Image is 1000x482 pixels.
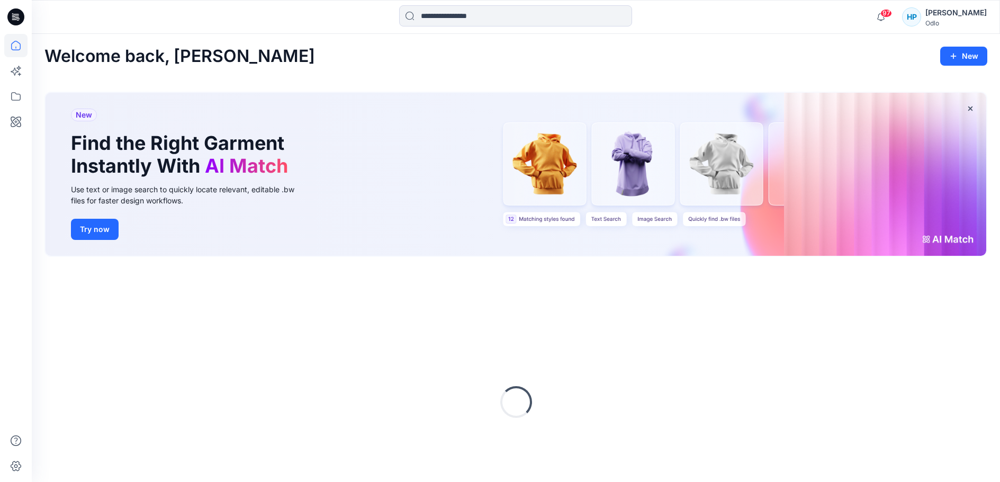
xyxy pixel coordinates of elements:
[940,47,987,66] button: New
[902,7,921,26] div: HP
[71,219,119,240] button: Try now
[925,19,987,27] div: Odlo
[71,184,309,206] div: Use text or image search to quickly locate relevant, editable .bw files for faster design workflows.
[205,154,288,177] span: AI Match
[44,47,315,66] h2: Welcome back, [PERSON_NAME]
[880,9,892,17] span: 97
[71,132,293,177] h1: Find the Right Garment Instantly With
[925,6,987,19] div: [PERSON_NAME]
[76,109,92,121] span: New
